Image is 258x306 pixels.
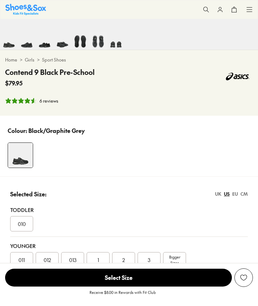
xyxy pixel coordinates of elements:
[71,32,89,50] img: 8-499151_1
[5,268,232,287] button: Select Size
[107,32,125,50] img: 10-499153_1
[222,67,253,86] img: Vendor logo
[8,143,33,168] img: 4-499147_1
[5,56,17,63] a: Home
[89,32,107,50] img: 9-499152_1
[54,32,71,50] img: 7-499150_1
[10,190,47,198] p: Selected Size:
[148,256,150,264] span: 3
[18,256,25,264] span: 011
[69,256,76,264] span: 013
[5,98,58,104] button: 4.67 stars, 6 ratings
[8,126,27,135] p: Colour:
[18,220,26,228] span: 010
[224,191,230,197] div: US
[5,4,46,15] a: Shoes & Sox
[44,256,51,264] span: 012
[42,56,66,63] a: Sport Shoes
[5,79,23,87] span: $79.95
[122,256,125,264] span: 2
[5,67,95,77] h4: Contend 9 Black Pre-School
[10,242,248,250] div: Younger
[169,254,180,266] span: Bigger Sizes
[39,98,58,104] div: 6 reviews
[240,191,248,197] div: CM
[97,256,99,264] span: 1
[5,4,46,15] img: SNS_Logo_Responsive.svg
[5,56,253,63] div: > >
[36,32,54,50] img: 6-499149_1
[28,126,85,135] p: Black/Graphite Grey
[232,191,238,197] div: EU
[215,191,221,197] div: UK
[25,56,34,63] a: Girls
[90,289,156,301] p: Receive $8.00 in Rewards with Fit Club
[3,2,22,21] button: Gorgias live chat
[234,268,253,287] button: Add to Wishlist
[18,32,36,50] img: 5-499148_1
[10,206,248,214] div: Toddler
